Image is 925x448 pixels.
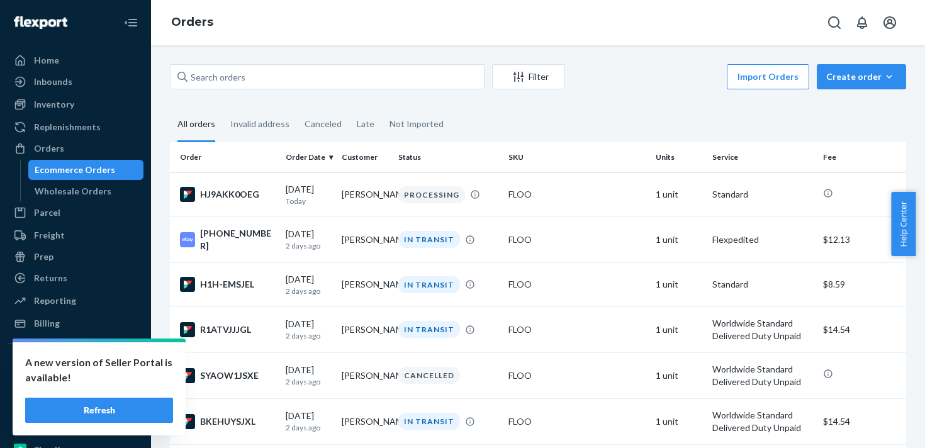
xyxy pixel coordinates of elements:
[342,152,388,162] div: Customer
[337,172,393,216] td: [PERSON_NAME]
[508,278,646,291] div: FLOO
[25,355,173,385] p: A new version of Seller Portal is available!
[493,70,564,83] div: Filter
[712,409,813,434] p: Worldwide Standard Delivered Duty Unpaid
[118,10,143,35] button: Close Navigation
[286,228,332,251] div: [DATE]
[177,108,215,142] div: All orders
[398,321,460,338] div: IN TRANSIT
[651,262,707,306] td: 1 unit
[712,188,813,201] p: Standard
[286,410,332,433] div: [DATE]
[34,229,65,242] div: Freight
[508,415,646,428] div: FLOO
[503,142,651,172] th: SKU
[180,368,276,383] div: SYAOW1JSXE
[34,54,59,67] div: Home
[651,398,707,444] td: 1 unit
[34,76,72,88] div: Inbounds
[286,196,332,206] p: Today
[8,268,143,288] a: Returns
[286,318,332,341] div: [DATE]
[8,291,143,311] a: Reporting
[398,367,460,384] div: CANCELLED
[34,206,60,219] div: Parcel
[161,4,223,41] ol: breadcrumbs
[286,273,332,296] div: [DATE]
[286,183,332,206] div: [DATE]
[337,216,393,262] td: [PERSON_NAME]
[508,188,646,201] div: FLOO
[8,94,143,115] a: Inventory
[492,64,565,89] button: Filter
[286,422,332,433] p: 2 days ago
[817,64,906,89] button: Create order
[305,108,342,140] div: Canceled
[651,172,707,216] td: 1 unit
[170,64,485,89] input: Search orders
[826,70,897,83] div: Create order
[818,306,906,352] td: $14.54
[707,142,818,172] th: Service
[230,108,289,140] div: Invalid address
[8,247,143,267] a: Prep
[34,98,74,111] div: Inventory
[286,330,332,341] p: 2 days ago
[818,398,906,444] td: $14.54
[877,10,902,35] button: Open account menu
[8,397,143,417] a: eBay
[8,313,143,333] a: Billing
[25,398,173,423] button: Refresh
[8,203,143,223] a: Parcel
[28,160,144,180] a: Ecommerce Orders
[286,376,332,387] p: 2 days ago
[337,352,393,398] td: [PERSON_NAME]
[180,277,276,292] div: H1H-EMSJEL
[508,323,646,336] div: FLOO
[508,233,646,246] div: FLOO
[8,225,143,245] a: Freight
[393,142,504,172] th: Status
[712,278,813,291] p: Standard
[822,10,847,35] button: Open Search Box
[651,352,707,398] td: 1 unit
[337,262,393,306] td: [PERSON_NAME]
[398,231,460,248] div: IN TRANSIT
[712,317,813,342] p: Worldwide Standard Delivered Duty Unpaid
[357,108,374,140] div: Late
[8,72,143,92] a: Inbounds
[171,15,213,29] a: Orders
[398,186,465,203] div: PROCESSING
[34,121,101,133] div: Replenishments
[34,250,53,263] div: Prep
[849,10,875,35] button: Open notifications
[390,108,444,140] div: Not Imported
[398,276,460,293] div: IN TRANSIT
[8,354,143,374] button: Integrations
[180,414,276,429] div: BKEHUYSJXL
[170,142,281,172] th: Order
[398,413,460,430] div: IN TRANSIT
[8,117,143,137] a: Replenishments
[337,306,393,352] td: [PERSON_NAME]
[818,216,906,262] td: $12.13
[35,164,115,176] div: Ecommerce Orders
[286,286,332,296] p: 2 days ago
[712,363,813,388] p: Worldwide Standard Delivered Duty Unpaid
[28,181,144,201] a: Wholesale Orders
[286,364,332,387] div: [DATE]
[14,16,67,29] img: Flexport logo
[891,192,916,256] button: Help Center
[180,187,276,202] div: HJ9AKK0OEG
[286,240,332,251] p: 2 days ago
[651,142,707,172] th: Units
[651,216,707,262] td: 1 unit
[8,50,143,70] a: Home
[180,227,276,252] div: [PHONE_NUMBER]
[8,418,143,439] a: Etsy
[818,142,906,172] th: Fee
[281,142,337,172] th: Order Date
[8,376,143,396] a: Walmart
[34,317,60,330] div: Billing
